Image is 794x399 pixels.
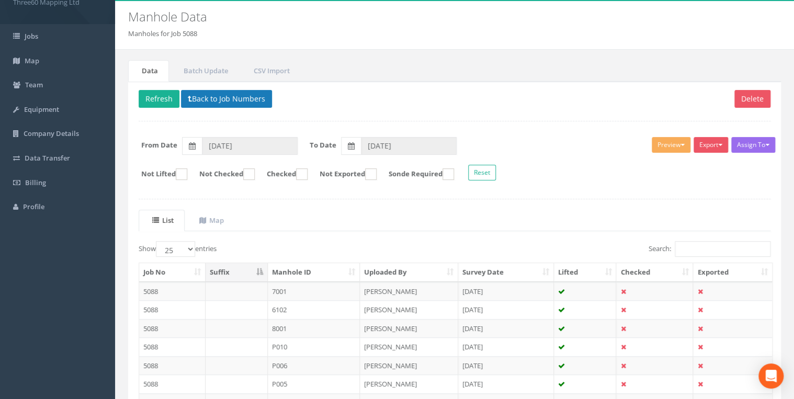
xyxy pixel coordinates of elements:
[202,137,298,155] input: From Date
[139,210,185,231] a: List
[256,168,308,180] label: Checked
[731,137,775,153] button: Assign To
[360,319,458,338] td: [PERSON_NAME]
[378,168,454,180] label: Sonde Required
[458,356,554,375] td: [DATE]
[199,215,224,225] uib-tab-heading: Map
[240,60,301,82] a: CSV Import
[309,168,377,180] label: Not Exported
[24,105,59,114] span: Equipment
[458,337,554,356] td: [DATE]
[758,363,784,389] div: Open Intercom Messenger
[170,60,239,82] a: Batch Update
[139,241,217,257] label: Show entries
[268,300,360,319] td: 6102
[458,282,554,301] td: [DATE]
[25,153,70,163] span: Data Transfer
[139,337,206,356] td: 5088
[268,282,360,301] td: 7001
[734,90,770,108] button: Delete
[206,263,268,282] th: Suffix: activate to sort column descending
[181,90,272,108] button: Back to Job Numbers
[128,10,670,24] h2: Manhole Data
[554,263,617,282] th: Lifted: activate to sort column ascending
[268,263,360,282] th: Manhole ID: activate to sort column ascending
[360,263,458,282] th: Uploaded By: activate to sort column ascending
[139,282,206,301] td: 5088
[649,241,770,257] label: Search:
[360,374,458,393] td: [PERSON_NAME]
[152,215,174,225] uib-tab-heading: List
[189,168,255,180] label: Not Checked
[652,137,690,153] button: Preview
[693,263,772,282] th: Exported: activate to sort column ascending
[139,263,206,282] th: Job No: activate to sort column ascending
[361,137,457,155] input: To Date
[458,374,554,393] td: [DATE]
[268,356,360,375] td: P006
[458,263,554,282] th: Survey Date: activate to sort column ascending
[128,60,169,82] a: Data
[458,319,554,338] td: [DATE]
[131,168,187,180] label: Not Lifted
[25,80,43,89] span: Team
[128,29,197,39] li: Manholes for Job 5088
[360,356,458,375] td: [PERSON_NAME]
[141,140,177,150] label: From Date
[360,300,458,319] td: [PERSON_NAME]
[468,165,496,180] button: Reset
[616,263,693,282] th: Checked: activate to sort column ascending
[139,319,206,338] td: 5088
[268,319,360,338] td: 8001
[458,300,554,319] td: [DATE]
[186,210,235,231] a: Map
[156,241,195,257] select: Showentries
[25,178,46,187] span: Billing
[360,337,458,356] td: [PERSON_NAME]
[24,129,79,138] span: Company Details
[23,202,44,211] span: Profile
[139,300,206,319] td: 5088
[25,31,38,41] span: Jobs
[25,56,39,65] span: Map
[139,90,179,108] button: Refresh
[310,140,336,150] label: To Date
[139,374,206,393] td: 5088
[139,356,206,375] td: 5088
[360,282,458,301] td: [PERSON_NAME]
[675,241,770,257] input: Search:
[268,337,360,356] td: P010
[694,137,728,153] button: Export
[268,374,360,393] td: P005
